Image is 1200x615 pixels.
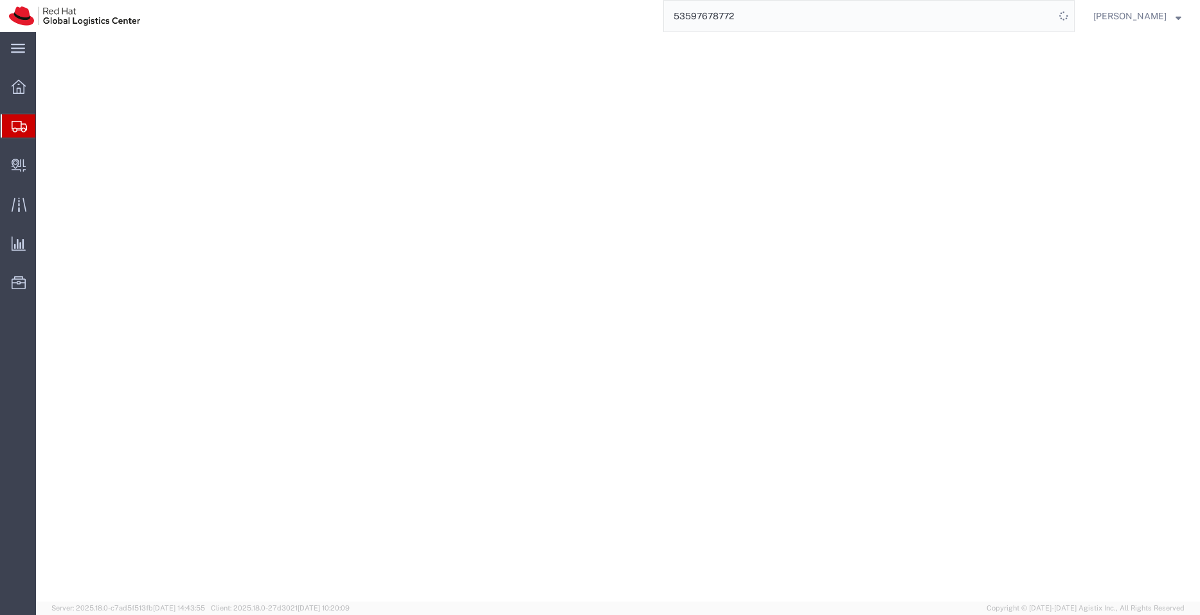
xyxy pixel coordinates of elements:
[211,604,350,612] span: Client: 2025.18.0-27d3021
[1093,9,1167,23] span: Pallav Sen Gupta
[298,604,350,612] span: [DATE] 10:20:09
[153,604,205,612] span: [DATE] 14:43:55
[664,1,1055,31] input: Search for shipment number, reference number
[987,603,1185,614] span: Copyright © [DATE]-[DATE] Agistix Inc., All Rights Reserved
[51,604,205,612] span: Server: 2025.18.0-c7ad5f513fb
[36,32,1200,602] iframe: FS Legacy Container
[9,6,140,26] img: logo
[1093,8,1182,24] button: [PERSON_NAME]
